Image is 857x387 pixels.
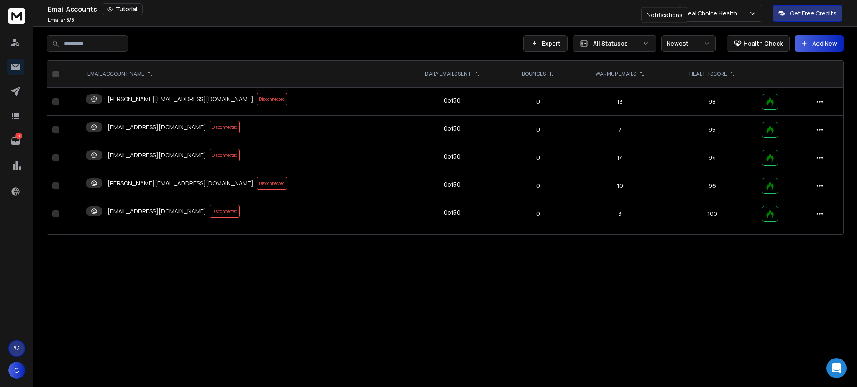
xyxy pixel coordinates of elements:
p: [PERSON_NAME][EMAIL_ADDRESS][DOMAIN_NAME] [107,95,253,103]
td: 7 [573,116,667,144]
p: [EMAIL_ADDRESS][DOMAIN_NAME] [107,151,206,159]
span: Disconnected [257,93,287,105]
button: C [8,362,25,379]
span: Disconnected [210,149,240,161]
p: 0 [509,182,568,190]
p: [EMAIL_ADDRESS][DOMAIN_NAME] [107,123,206,131]
span: 6 [665,7,671,13]
p: Get Free Credits [790,9,837,18]
a: 9 [7,133,24,149]
span: 5 / 5 [66,16,74,23]
div: 0 of 50 [444,152,460,161]
td: 13 [573,88,667,116]
td: 95 [667,116,757,144]
p: Health Check [744,39,783,48]
td: 94 [667,144,757,172]
p: WARMUP EMAILS [596,71,636,77]
div: 0 of 50 [444,208,460,217]
p: 0 [509,97,568,106]
p: HEALTH SCORE [689,71,727,77]
div: Email Accounts [48,3,642,15]
div: 0 of 50 [444,180,460,189]
button: Get Free Credits [773,5,842,22]
button: Export [523,35,568,52]
td: 96 [667,172,757,200]
td: 10 [573,172,667,200]
p: [EMAIL_ADDRESS][DOMAIN_NAME] [107,207,206,215]
div: 0 of 50 [444,96,460,105]
div: Open Intercom Messenger [826,358,847,378]
p: 0 [509,154,568,162]
p: Emails : [48,17,74,23]
span: Disconnected [210,121,240,133]
span: Disconnected [257,177,287,190]
p: 9 [15,133,22,139]
td: 3 [573,200,667,228]
p: BOUNCES [522,71,546,77]
div: Notifications [641,7,688,23]
p: DAILY EMAILS SENT [425,71,471,77]
p: [PERSON_NAME][EMAIL_ADDRESS][DOMAIN_NAME] [107,179,253,187]
button: Health Check [727,35,790,52]
span: Disconnected [210,205,240,218]
p: Real Choice Health [684,9,740,18]
p: 0 [509,126,568,134]
p: 0 [509,210,568,218]
p: All Statuses [593,39,639,48]
td: 100 [667,200,757,228]
td: 98 [667,88,757,116]
div: 0 of 50 [444,124,460,133]
td: 14 [573,144,667,172]
button: Tutorial [102,3,143,15]
button: Newest [661,35,716,52]
div: EMAIL ACCOUNT NAME [87,71,153,77]
button: Add New [795,35,844,52]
